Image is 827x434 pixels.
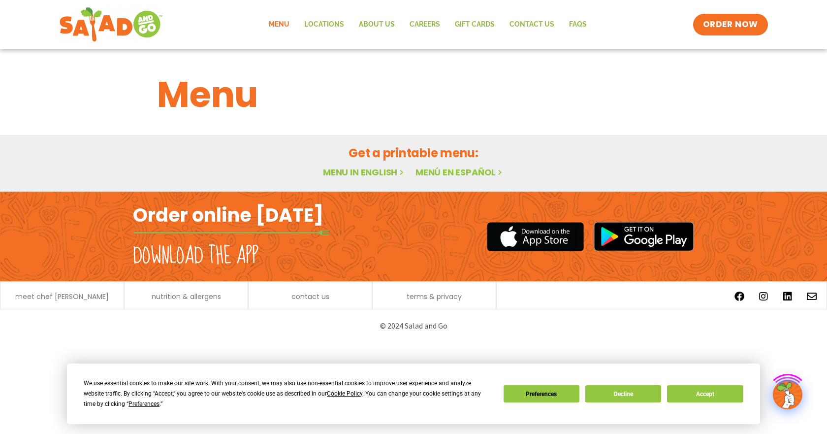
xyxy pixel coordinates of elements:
a: Menu [261,13,297,36]
a: FAQs [562,13,594,36]
a: About Us [351,13,402,36]
button: Preferences [504,385,579,402]
button: Accept [667,385,743,402]
img: fork [133,230,330,235]
a: terms & privacy [407,293,462,300]
a: contact us [291,293,329,300]
h2: Get a printable menu: [157,144,670,162]
a: Menú en español [415,166,504,178]
span: Preferences [128,401,159,407]
span: Cookie Policy [327,390,362,397]
div: We use essential cookies to make our site work. With your consent, we may also use non-essential ... [84,378,491,409]
h2: Download the app [133,242,258,270]
img: appstore [487,221,584,253]
a: GIFT CARDS [447,13,502,36]
span: ORDER NOW [703,19,758,31]
h1: Menu [157,68,670,121]
a: Careers [402,13,447,36]
a: Menu in English [323,166,406,178]
a: Locations [297,13,351,36]
p: © 2024 Salad and Go [138,319,689,333]
a: nutrition & allergens [152,293,221,300]
button: Decline [585,385,661,402]
a: meet chef [PERSON_NAME] [15,293,109,300]
img: google_play [594,222,694,251]
a: ORDER NOW [693,14,768,35]
h2: Order online [DATE] [133,203,323,227]
a: Contact Us [502,13,562,36]
div: Cookie Consent Prompt [67,364,760,424]
img: new-SAG-logo-768×292 [59,5,163,44]
nav: Menu [261,13,594,36]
